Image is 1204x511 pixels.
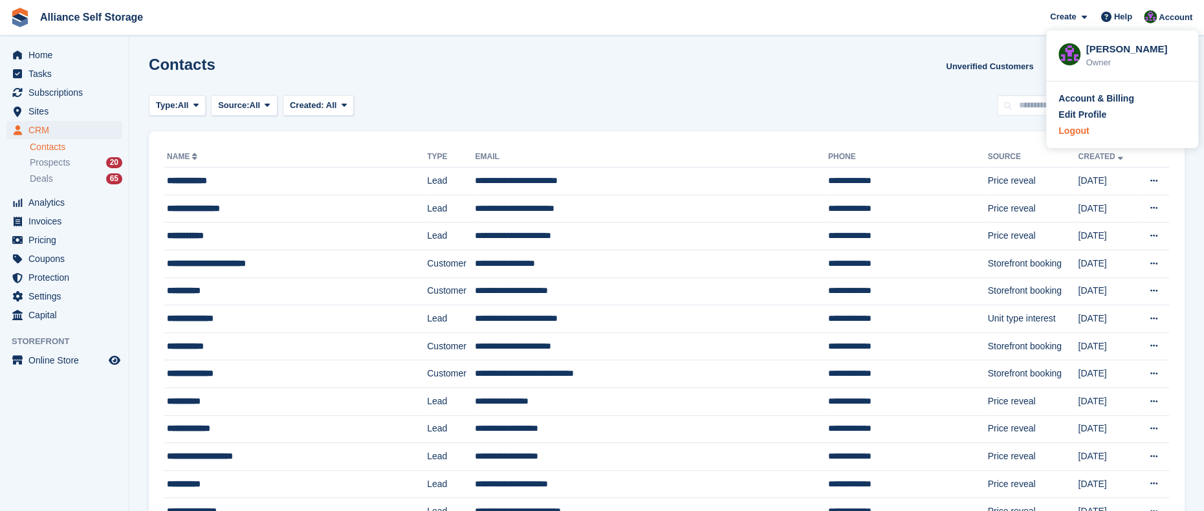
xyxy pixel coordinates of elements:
th: Email [475,147,827,168]
span: Account [1159,11,1192,24]
div: 65 [106,173,122,184]
a: Account & Billing [1058,92,1186,105]
td: Lead [427,470,475,498]
td: [DATE] [1078,305,1135,333]
a: menu [6,65,122,83]
td: [DATE] [1078,360,1135,388]
button: Created: All [283,95,354,116]
a: Edit Profile [1058,108,1186,122]
span: Prospects [30,157,70,169]
a: menu [6,102,122,120]
td: Storefront booking [987,277,1078,305]
a: Alliance Self Storage [35,6,148,28]
td: Storefront booking [987,360,1078,388]
a: menu [6,83,122,102]
td: [DATE] [1078,332,1135,360]
td: Lead [427,195,475,223]
span: Storefront [12,335,129,348]
td: Storefront booking [987,250,1078,277]
span: Help [1114,10,1132,23]
span: CRM [28,121,106,139]
td: Lead [427,168,475,195]
td: Lead [427,305,475,333]
td: Lead [427,387,475,415]
span: Sites [28,102,106,120]
span: Create [1050,10,1076,23]
div: 20 [106,157,122,168]
td: [DATE] [1078,223,1135,250]
th: Phone [828,147,988,168]
span: Coupons [28,250,106,268]
td: Lead [427,223,475,250]
td: Customer [427,250,475,277]
a: Preview store [107,353,122,368]
td: Storefront booking [987,332,1078,360]
h1: Contacts [149,56,215,73]
th: Source [987,147,1078,168]
a: menu [6,46,122,64]
td: [DATE] [1078,387,1135,415]
td: Price reveal [987,387,1078,415]
div: Account & Billing [1058,92,1134,105]
span: Source: [218,99,249,112]
span: Type: [156,99,178,112]
a: menu [6,121,122,139]
span: Settings [28,287,106,305]
td: Customer [427,277,475,305]
td: Price reveal [987,443,1078,471]
a: menu [6,268,122,287]
a: menu [6,287,122,305]
div: Logout [1058,124,1089,138]
a: Name [167,152,200,161]
a: Contacts [30,141,122,153]
a: menu [6,231,122,249]
span: Protection [28,268,106,287]
th: Type [427,147,475,168]
span: Created: [290,100,324,110]
img: stora-icon-8386f47178a22dfd0bd8f6a31ec36ba5ce8667c1dd55bd0f319d3a0aa187defe.svg [10,8,30,27]
a: Prospects 20 [30,156,122,169]
td: Lead [427,415,475,443]
span: All [250,99,261,112]
td: [DATE] [1078,195,1135,223]
span: Capital [28,306,106,324]
div: [PERSON_NAME] [1086,42,1186,54]
td: [DATE] [1078,250,1135,277]
span: Invoices [28,212,106,230]
a: menu [6,212,122,230]
a: menu [6,351,122,369]
td: Unit type interest [987,305,1078,333]
span: Home [28,46,106,64]
a: Created [1078,152,1125,161]
td: Lead [427,443,475,471]
td: Price reveal [987,470,1078,498]
div: Owner [1086,56,1186,69]
span: All [178,99,189,112]
button: Type: All [149,95,206,116]
div: Edit Profile [1058,108,1106,122]
img: Romilly Norton [1058,43,1080,65]
span: Tasks [28,65,106,83]
td: Customer [427,332,475,360]
td: Price reveal [987,168,1078,195]
td: Price reveal [987,223,1078,250]
span: Subscriptions [28,83,106,102]
td: Customer [427,360,475,388]
span: Analytics [28,193,106,212]
button: Source: All [211,95,278,116]
td: [DATE] [1078,415,1135,443]
td: Price reveal [987,415,1078,443]
span: Online Store [28,351,106,369]
a: menu [6,250,122,268]
td: Price reveal [987,195,1078,223]
a: Logout [1058,124,1186,138]
button: Export [1044,56,1100,77]
span: Deals [30,173,53,185]
a: Deals 65 [30,172,122,186]
span: Pricing [28,231,106,249]
td: [DATE] [1078,277,1135,305]
td: [DATE] [1078,443,1135,471]
a: menu [6,193,122,212]
img: Romilly Norton [1144,10,1157,23]
a: Unverified Customers [941,56,1038,77]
